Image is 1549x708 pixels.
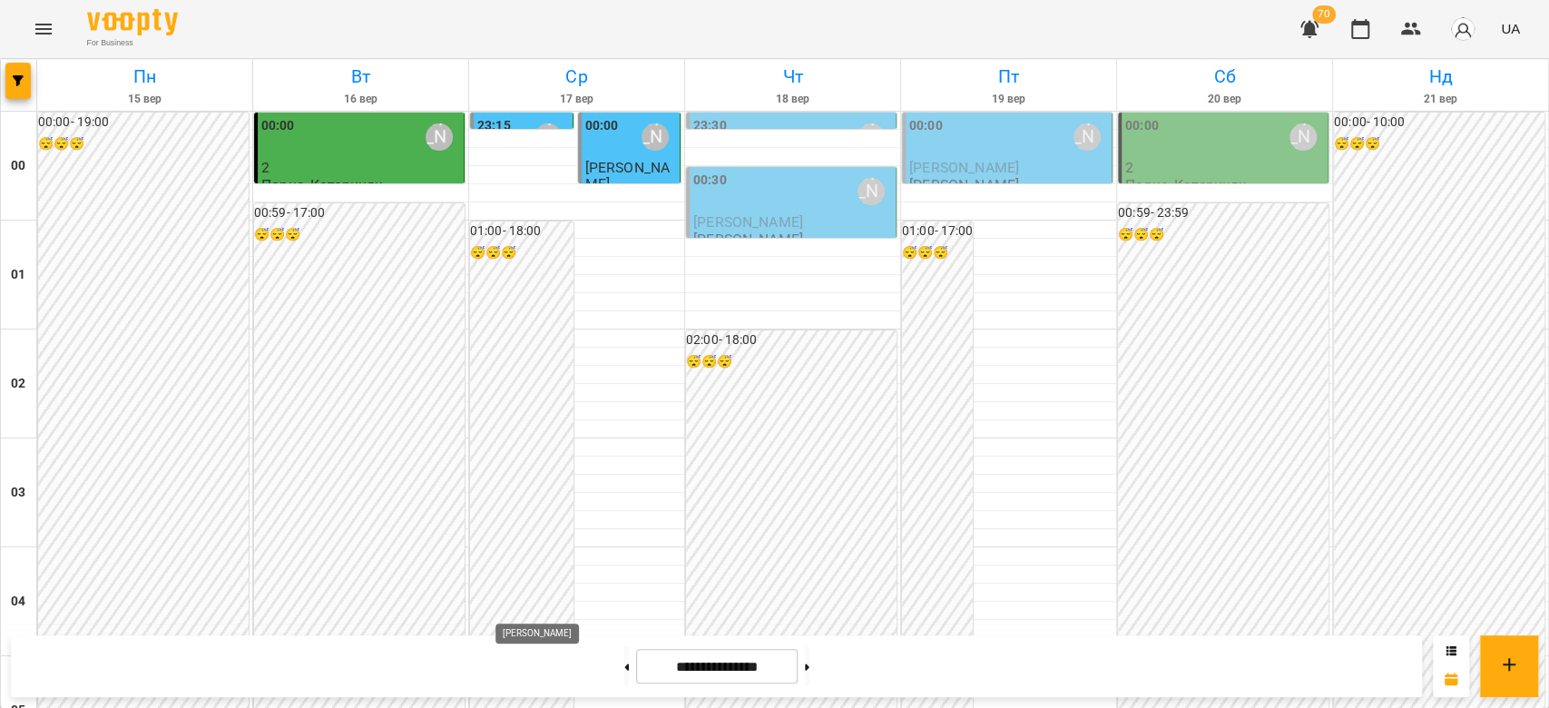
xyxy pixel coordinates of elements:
div: Олійник Валентин [858,178,885,205]
h6: 😴😴😴 [254,225,465,245]
label: 00:00 [261,116,295,136]
label: 00:00 [585,116,619,136]
p: 2 [1125,160,1324,175]
h6: Сб [1120,63,1329,91]
h6: 03 [11,483,25,503]
img: avatar_s.png [1450,16,1475,42]
h6: 15 вер [40,91,250,108]
h6: 20 вер [1120,91,1329,108]
h6: 😴😴😴 [902,243,973,263]
h6: 04 [11,592,25,612]
span: [PERSON_NAME] [585,159,670,192]
h6: 02:00 - 18:00 [686,330,897,350]
h6: 19 вер [904,91,1113,108]
label: 23:30 [693,116,727,136]
h6: 21 вер [1336,91,1545,108]
h6: 01 [11,265,25,285]
h6: 😴😴😴 [1118,225,1328,245]
h6: 00 [11,156,25,176]
h6: 😴😴😴 [470,243,574,263]
div: Олійник Валентин [858,123,885,151]
div: Олійник Валентин [642,123,669,151]
h6: 17 вер [472,91,681,108]
button: UA [1494,12,1527,45]
div: Олійник Валентин [1289,123,1317,151]
h6: Ср [472,63,681,91]
h6: Чт [688,63,897,91]
label: 00:00 [1125,116,1159,136]
img: Voopty Logo [87,9,178,35]
label: 00:00 [909,116,943,136]
div: Олійник Валентин [534,123,562,151]
h6: 02 [11,374,25,394]
span: [PERSON_NAME] [693,213,803,231]
p: Парне_Катериняк [261,177,382,192]
h6: 😴😴😴 [686,352,897,372]
h6: 00:59 - 17:00 [254,203,465,223]
label: 00:30 [693,171,727,191]
h6: 18 вер [688,91,897,108]
span: [PERSON_NAME] [909,159,1019,176]
p: [PERSON_NAME] [909,177,1019,192]
h6: Пн [40,63,250,91]
h6: 😴😴😴 [1334,134,1544,154]
p: Парне_Катериняк [1125,177,1246,192]
span: 70 [1312,5,1336,24]
h6: Пт [904,63,1113,91]
h6: 00:00 - 10:00 [1334,113,1544,133]
h6: 16 вер [256,91,466,108]
h6: 😴😴😴 [38,134,249,154]
span: UA [1501,19,1520,38]
span: For Business [87,37,178,49]
label: 23:15 [477,116,511,136]
h6: Нд [1336,63,1545,91]
h6: 01:00 - 18:00 [470,221,574,241]
p: 2 [261,160,460,175]
h6: Вт [256,63,466,91]
div: Олійник Валентин [426,123,453,151]
button: Menu [22,7,65,51]
p: [PERSON_NAME] [693,231,803,247]
div: Олійник Валентин [1074,123,1101,151]
h6: 00:00 - 19:00 [38,113,249,133]
h6: 00:59 - 23:59 [1118,203,1328,223]
h6: 01:00 - 17:00 [902,221,973,241]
